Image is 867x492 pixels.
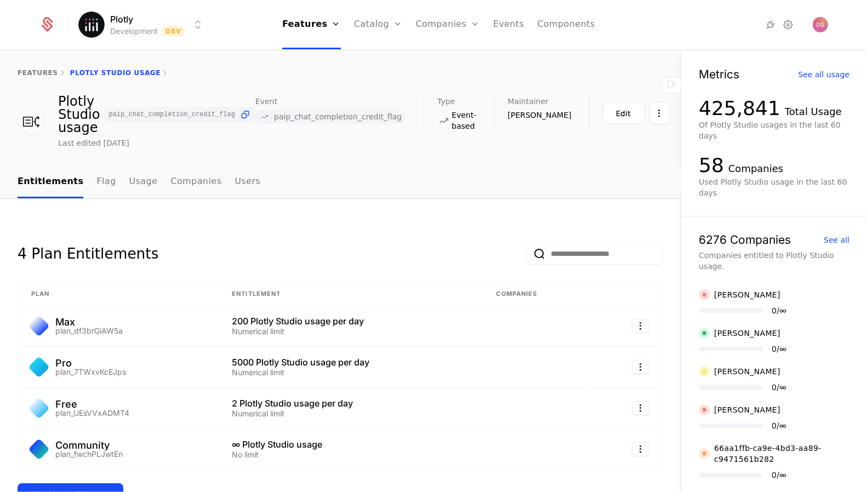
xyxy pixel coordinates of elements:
div: plan_7TWxvKcEJps [55,368,126,376]
div: 4 Plan Entitlements [18,243,158,265]
div: 0 / ∞ [772,422,786,430]
a: Entitlements [18,166,83,198]
a: Integrations [765,18,778,31]
div: 0 / ∞ [772,384,786,391]
div: [PERSON_NAME] [714,404,780,415]
div: ∞ Plotly Studio usage [232,440,470,449]
div: [PERSON_NAME] [714,366,780,377]
div: See all [824,236,849,244]
button: Select action [632,401,649,415]
a: Flag [96,166,116,198]
div: No limit [232,451,470,459]
div: 5000 Plotly Studio usage per day [232,358,470,367]
nav: Main [18,166,663,198]
img: Plotly [78,12,105,38]
a: Users [235,166,260,198]
div: Numerical limit [232,369,470,376]
div: [PERSON_NAME] [714,328,780,339]
div: Used Plotly Studio usage in the last 60 days [699,176,849,198]
div: 0 / ∞ [772,471,786,479]
th: Entitlement [219,283,483,306]
span: Dev [162,26,185,37]
span: paip_chat_completion_credit_flag [274,113,402,121]
button: Select action [632,360,649,374]
div: Development [110,26,158,37]
a: features [18,69,58,77]
span: [PERSON_NAME] [507,110,571,121]
div: 425,841 [699,98,780,119]
button: Select action [649,102,670,124]
div: Of Plotly Studio usages in the last 60 days [699,119,849,141]
th: Companies [483,283,592,306]
div: Numerical limit [232,410,470,417]
div: 0 / ∞ [772,345,786,353]
div: [PERSON_NAME] [714,289,780,300]
a: Companies [170,166,221,198]
a: Usage [129,166,158,198]
div: Max [55,317,123,327]
span: paip_chat_completion_credit_flag [109,111,235,118]
img: Aaron Runolfsson [699,328,710,339]
a: Settings [782,18,795,31]
div: Companies [728,161,783,176]
span: Type [437,98,455,105]
div: 6276 Companies [699,234,791,245]
img: Aaron Muller-Huels [699,289,710,300]
div: plan_UEsVVxADMT4 [55,409,129,417]
span: Event [255,98,277,105]
img: 66aa1ffb-ca9e-4bd3-aa89-c9471561b282 [699,448,710,459]
div: Community [55,440,123,450]
div: plan_fwchPLJwtEn [55,450,123,458]
div: Numerical limit [232,328,470,335]
span: Event-based [452,110,476,131]
button: Select action [632,319,649,333]
div: Total Usage [785,104,842,119]
div: See all usage [798,71,849,78]
ul: Choose Sub Page [18,166,260,198]
button: Select environment [82,13,204,37]
div: 58 [699,155,724,176]
div: Edit [617,108,631,119]
div: 2 Plotly Studio usage per day [232,399,470,408]
div: plan_df3brGiAW5a [55,327,123,335]
button: Open user button [813,17,828,32]
span: Plotly [110,13,133,26]
div: Last edited [DATE] [58,138,129,148]
button: Select action [632,442,649,456]
div: Plotly Studio usage [58,95,255,134]
img: Daniel Anton Suchy [813,17,828,32]
div: 0 / ∞ [772,307,786,314]
button: Edit [603,102,645,124]
div: 66aa1ffb-ca9e-4bd3-aa89-c9471561b282 [714,443,849,465]
div: 200 Plotly Studio usage per day [232,317,470,325]
img: Abbey Windler [699,404,710,415]
th: Plan [18,283,219,306]
div: Companies entitled to Plotly Studio usage. [699,250,849,272]
span: Maintainer [507,98,549,105]
div: Metrics [699,68,739,80]
div: Pro [55,358,126,368]
div: Free [55,399,129,409]
img: Abagail Vandervort [699,366,710,377]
